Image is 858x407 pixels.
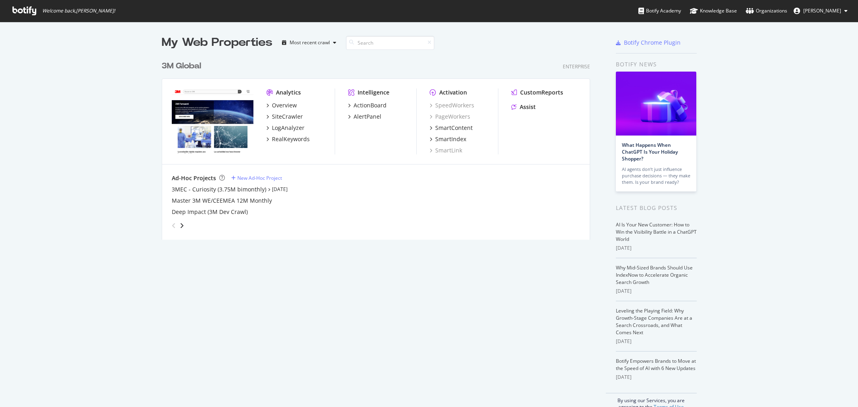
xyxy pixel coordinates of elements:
a: SmartIndex [430,135,466,143]
a: What Happens When ChatGPT Is Your Holiday Shopper? [622,142,678,162]
a: Assist [511,103,536,111]
div: Latest Blog Posts [616,203,697,212]
div: AI agents don’t just influence purchase decisions — they make them. Is your brand ready? [622,166,690,185]
a: New Ad-Hoc Project [231,175,282,181]
div: [DATE] [616,374,697,381]
div: [DATE] [616,288,697,295]
a: 3MEC - Curiosity (3.75M bimonthly) [172,185,266,193]
div: Organizations [746,7,787,15]
div: ActionBoard [354,101,387,109]
a: SmartLink [430,146,462,154]
div: angle-left [169,219,179,232]
a: AlertPanel [348,113,381,121]
a: [DATE] [272,186,288,193]
div: Ad-Hoc Projects [172,174,216,182]
div: Analytics [276,88,301,97]
div: My Web Properties [162,35,272,51]
div: SmartIndex [435,135,466,143]
span: Welcome back, [PERSON_NAME] ! [42,8,115,14]
div: Knowledge Base [690,7,737,15]
a: Deep Impact (3M Dev Crawl) [172,208,248,216]
a: SiteCrawler [266,113,303,121]
div: grid [162,51,597,240]
span: Alexander Parrales [803,7,841,14]
a: Why Mid-Sized Brands Should Use IndexNow to Accelerate Organic Search Growth [616,264,693,286]
div: Botify news [616,60,697,69]
div: Assist [520,103,536,111]
a: 3M Global [162,60,204,72]
input: Search [346,36,434,50]
div: Enterprise [563,63,590,70]
div: [DATE] [616,338,697,345]
div: RealKeywords [272,135,310,143]
div: CustomReports [520,88,563,97]
a: AI Is Your New Customer: How to Win the Visibility Battle in a ChatGPT World [616,221,697,243]
div: Intelligence [358,88,389,97]
a: LogAnalyzer [266,124,305,132]
img: www.command.com [172,88,253,154]
div: angle-right [179,222,185,230]
div: SiteCrawler [272,113,303,121]
a: SmartContent [430,124,473,132]
div: 3M Global [162,60,201,72]
button: Most recent crawl [279,36,339,49]
div: Activation [439,88,467,97]
a: ActionBoard [348,101,387,109]
a: SpeedWorkers [430,101,474,109]
div: Botify Chrome Plugin [624,39,681,47]
a: Master 3M WE/CEEMEA 12M Monthly [172,197,272,205]
a: Overview [266,101,297,109]
div: LogAnalyzer [272,124,305,132]
div: Botify Academy [638,7,681,15]
div: New Ad-Hoc Project [237,175,282,181]
a: PageWorkers [430,113,470,121]
a: CustomReports [511,88,563,97]
a: Botify Chrome Plugin [616,39,681,47]
a: RealKeywords [266,135,310,143]
div: Most recent crawl [290,40,330,45]
img: What Happens When ChatGPT Is Your Holiday Shopper? [616,72,696,136]
a: Botify Empowers Brands to Move at the Speed of AI with 6 New Updates [616,358,696,372]
div: SmartContent [435,124,473,132]
div: [DATE] [616,245,697,252]
div: AlertPanel [354,113,381,121]
button: [PERSON_NAME] [787,4,854,17]
div: Overview [272,101,297,109]
a: Leveling the Playing Field: Why Growth-Stage Companies Are at a Search Crossroads, and What Comes... [616,307,692,336]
